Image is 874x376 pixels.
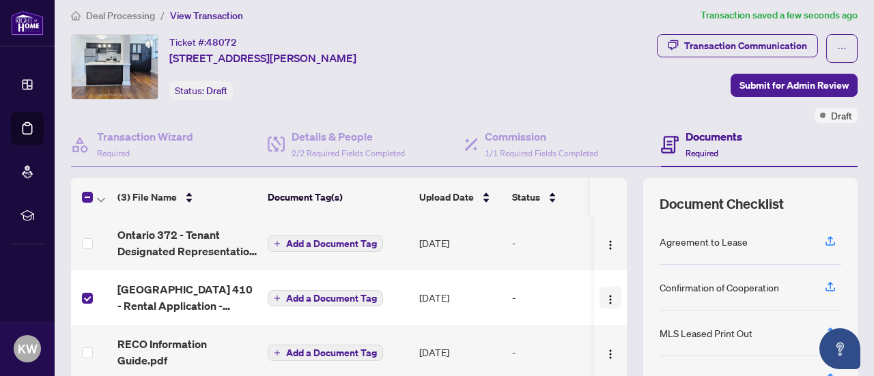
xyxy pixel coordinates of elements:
span: [STREET_ADDRESS][PERSON_NAME] [169,50,356,66]
span: Required [686,148,718,158]
button: Add a Document Tag [268,235,383,252]
button: Add a Document Tag [268,290,383,306]
button: Logo [600,341,621,363]
img: Logo [605,349,616,360]
span: plus [274,349,281,356]
span: View Transaction [170,10,243,22]
button: Submit for Admin Review [731,74,858,97]
button: Add a Document Tag [268,235,383,252]
span: Submit for Admin Review [739,74,849,96]
th: Document Tag(s) [262,178,414,216]
span: Upload Date [419,190,474,205]
div: Status: [169,81,233,100]
div: - [512,345,617,360]
li: / [160,8,165,23]
td: [DATE] [414,216,507,270]
button: Logo [600,287,621,308]
div: Transaction Communication [684,35,807,57]
span: Required [97,148,130,158]
div: - [512,290,617,305]
span: 48072 [206,36,237,48]
th: Status [507,178,623,216]
span: Document Checklist [660,194,784,214]
span: Deal Processing [86,10,155,22]
span: Ontario 372 - Tenant Designated Representation Agreement - Authority for Lease or Purchase.pdf [117,227,257,259]
td: [DATE] [414,270,507,325]
span: plus [274,295,281,302]
span: Add a Document Tag [286,239,377,248]
div: Confirmation of Cooperation [660,280,779,295]
span: Draft [831,108,852,123]
span: (3) File Name [117,190,177,205]
th: (3) File Name [112,178,262,216]
button: Logo [600,232,621,254]
button: Open asap [819,328,860,369]
button: Add a Document Tag [268,344,383,362]
span: Add a Document Tag [286,348,377,358]
button: Add a Document Tag [268,345,383,361]
h4: Documents [686,128,742,145]
button: Transaction Communication [657,34,818,57]
div: Agreement to Lease [660,234,748,249]
h4: Transaction Wizard [97,128,193,145]
span: Add a Document Tag [286,293,377,303]
img: IMG-C12335814_1.jpg [72,35,158,99]
div: - [512,235,617,250]
div: Ticket #: [169,34,237,50]
span: plus [274,240,281,247]
span: ellipsis [837,44,847,53]
div: MLS Leased Print Out [660,326,752,341]
article: Transaction saved a few seconds ago [701,8,858,23]
span: Draft [206,85,227,97]
span: 1/1 Required Fields Completed [485,148,598,158]
button: Add a Document Tag [268,289,383,307]
span: KW [18,339,38,358]
h4: Commission [485,128,598,145]
img: Logo [605,294,616,305]
h4: Details & People [292,128,405,145]
span: RECO Information Guide.pdf [117,336,257,368]
span: [GEOGRAPHIC_DATA] 410 - Rental Application - Residential1.pdf [117,281,257,314]
span: 2/2 Required Fields Completed [292,148,405,158]
span: Status [512,190,540,205]
img: logo [11,10,44,35]
th: Upload Date [414,178,507,216]
img: Logo [605,240,616,250]
span: home [71,11,81,20]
